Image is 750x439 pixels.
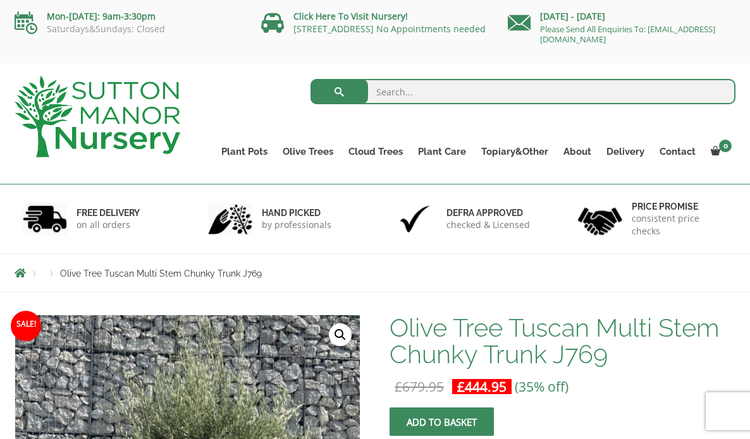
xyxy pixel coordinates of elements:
h6: FREE DELIVERY [77,207,140,219]
a: Click Here To Visit Nursery! [293,10,408,22]
h6: hand picked [262,207,331,219]
span: Sale! [11,311,41,341]
a: Cloud Trees [341,143,410,160]
img: 1.jpg [23,203,67,235]
img: 4.jpg [578,200,622,238]
span: Olive Tree Tuscan Multi Stem Chunky Trunk J769 [60,268,262,279]
p: by professionals [262,219,331,231]
a: View full-screen image gallery [329,323,352,346]
img: logo [15,76,180,157]
a: Plant Care [410,143,474,160]
span: £ [457,378,465,395]
a: Please Send All Enquiries To: [EMAIL_ADDRESS][DOMAIN_NAME] [540,23,715,45]
a: Delivery [599,143,652,160]
bdi: 444.95 [457,378,507,395]
p: on all orders [77,219,140,231]
h6: Defra approved [446,207,530,219]
span: £ [395,378,402,395]
input: Search... [310,79,736,104]
button: Add to basket [390,407,494,436]
nav: Breadcrumbs [15,268,735,278]
a: About [556,143,599,160]
a: [STREET_ADDRESS] No Appointments needed [293,23,486,35]
h1: Olive Tree Tuscan Multi Stem Chunky Trunk J769 [390,315,735,368]
a: Contact [652,143,703,160]
span: (35% off) [515,378,569,395]
img: 3.jpg [393,203,437,235]
img: 2.jpg [208,203,252,235]
p: consistent price checks [632,212,728,238]
a: Plant Pots [214,143,275,160]
p: checked & Licensed [446,219,530,231]
p: Saturdays&Sundays: Closed [15,24,242,34]
span: 0 [719,140,732,152]
p: [DATE] - [DATE] [508,9,735,24]
a: Olive Trees [275,143,341,160]
p: Mon-[DATE]: 9am-3:30pm [15,9,242,24]
bdi: 679.95 [395,378,444,395]
a: Topiary&Other [474,143,556,160]
a: 0 [703,143,735,160]
h6: Price promise [632,201,728,212]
